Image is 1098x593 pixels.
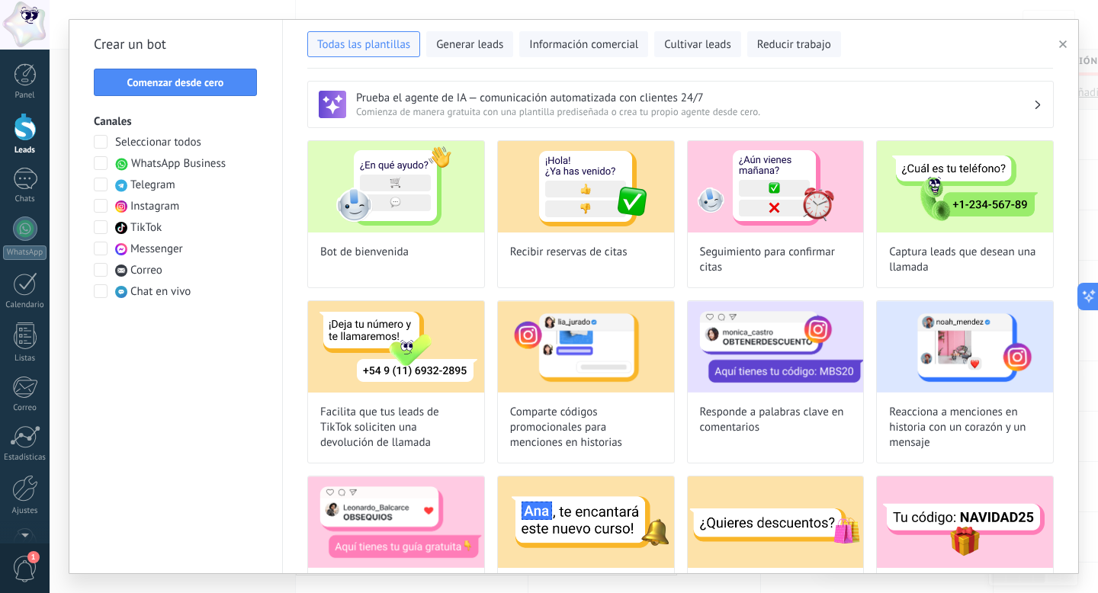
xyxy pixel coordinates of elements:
[3,354,47,364] div: Listas
[3,245,47,260] div: WhatsApp
[3,146,47,155] div: Leads
[3,403,47,413] div: Correo
[3,300,47,310] div: Calendario
[3,506,47,516] div: Ajustes
[3,194,47,204] div: Chats
[3,91,47,101] div: Panel
[3,453,47,463] div: Estadísticas
[27,551,40,563] span: 1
